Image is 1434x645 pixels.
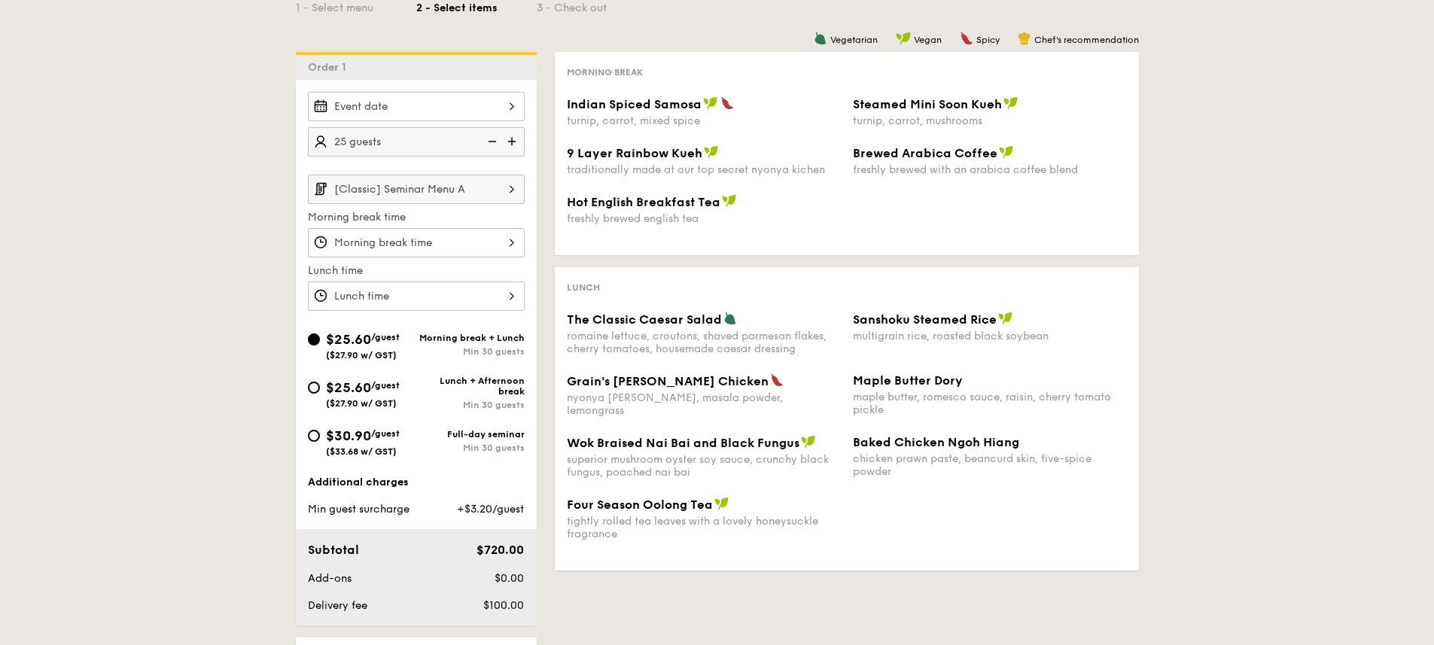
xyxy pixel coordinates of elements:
[853,163,1127,176] div: freshly brewed with an arabica coffee blend
[326,331,371,348] span: $25.60
[567,391,841,417] div: nyonya [PERSON_NAME], masala powder, lemongrass
[567,497,713,512] span: Four Season Oolong Tea
[308,599,367,612] span: Delivery fee
[308,210,525,225] label: Morning break time
[308,543,359,557] span: Subtotal
[723,312,737,325] img: icon-vegetarian.fe4039eb.svg
[998,312,1013,325] img: icon-vegan.f8ff3823.svg
[567,330,841,355] div: romaine lettuce, croutons, shaved parmesan flakes, cherry tomatoes, housemade caesar dressing
[853,330,1127,342] div: multigrain rice, roasted black soybean
[326,446,397,457] span: ($33.68 w/ GST)
[308,475,525,490] div: Additional charges
[896,32,911,45] img: icon-vegan.f8ff3823.svg
[457,503,524,516] span: +$3.20/guest
[567,374,769,388] span: Grain's [PERSON_NAME] Chicken
[416,443,525,453] div: Min 30 guests
[914,35,942,45] span: Vegan
[1018,32,1031,45] img: icon-chef-hat.a58ddaea.svg
[308,430,320,442] input: $30.90/guest($33.68 w/ GST)Full-day seminarMin 30 guests
[567,436,799,450] span: Wok Braised Nai Bai and Black Fungus
[567,453,841,479] div: superior mushroom oyster soy sauce, crunchy black fungus, poached nai bai
[483,599,524,612] span: $100.00
[567,312,722,327] span: The Classic Caesar Salad
[567,114,841,127] div: turnip, carrot, mixed spice
[704,145,719,159] img: icon-vegan.f8ff3823.svg
[480,127,502,156] img: icon-reduce.1d2dbef1.svg
[416,376,525,397] div: Lunch + Afternoon break
[1034,35,1139,45] span: Chef's recommendation
[853,146,997,160] span: Brewed Arabica Coffee
[853,312,997,327] span: Sanshoku Steamed Rice
[567,195,720,209] span: Hot English Breakfast Tea
[714,497,729,510] img: icon-vegan.f8ff3823.svg
[416,429,525,440] div: Full-day seminar
[326,398,397,409] span: ($27.90 w/ GST)
[371,332,400,342] span: /guest
[308,333,320,345] input: $25.60/guest($27.90 w/ GST)Morning break + LunchMin 30 guests
[308,61,352,74] span: Order 1
[853,452,1127,478] div: chicken prawn paste, beancurd skin, five-spice powder
[308,281,525,311] input: Lunch time
[371,380,400,391] span: /guest
[960,32,973,45] img: icon-spicy.37a8142b.svg
[853,114,1127,127] div: turnip, carrot, mushrooms
[722,194,737,208] img: icon-vegan.f8ff3823.svg
[495,572,524,585] span: $0.00
[416,346,525,357] div: Min 30 guests
[416,333,525,343] div: Morning break + Lunch
[308,503,409,516] span: Min guest surcharge
[308,382,320,394] input: $25.60/guest($27.90 w/ GST)Lunch + Afternoon breakMin 30 guests
[801,435,816,449] img: icon-vegan.f8ff3823.svg
[567,212,841,225] div: freshly brewed english tea
[853,373,963,388] span: Maple Butter Dory
[308,572,352,585] span: Add-ons
[853,97,1002,111] span: Steamed Mini Soon Kueh
[999,145,1014,159] img: icon-vegan.f8ff3823.svg
[703,96,718,110] img: icon-vegan.f8ff3823.svg
[308,92,525,121] input: Event date
[308,228,525,257] input: Morning break time
[567,67,643,78] span: Morning break
[326,350,397,361] span: ($27.90 w/ GST)
[830,35,878,45] span: Vegetarian
[308,263,525,278] label: Lunch time
[567,97,702,111] span: Indian Spiced Samosa
[814,32,827,45] img: icon-vegetarian.fe4039eb.svg
[567,282,600,293] span: Lunch
[476,543,524,557] span: $720.00
[770,373,784,387] img: icon-spicy.37a8142b.svg
[567,146,702,160] span: 9 Layer Rainbow Kueh
[326,427,371,444] span: $30.90
[371,428,400,439] span: /guest
[976,35,1000,45] span: Spicy
[853,435,1019,449] span: Baked Chicken Ngoh Hiang
[567,163,841,176] div: traditionally made at our top secret nyonya kichen
[499,175,525,203] img: icon-chevron-right.3c0dfbd6.svg
[416,400,525,410] div: Min 30 guests
[853,391,1127,416] div: maple butter, romesco sauce, raisin, cherry tomato pickle
[308,127,525,157] input: Number of guests
[326,379,371,396] span: $25.60
[502,127,525,156] img: icon-add.58712e84.svg
[567,515,841,540] div: tightly rolled tea leaves with a lovely honeysuckle fragrance
[720,96,734,110] img: icon-spicy.37a8142b.svg
[1003,96,1018,110] img: icon-vegan.f8ff3823.svg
